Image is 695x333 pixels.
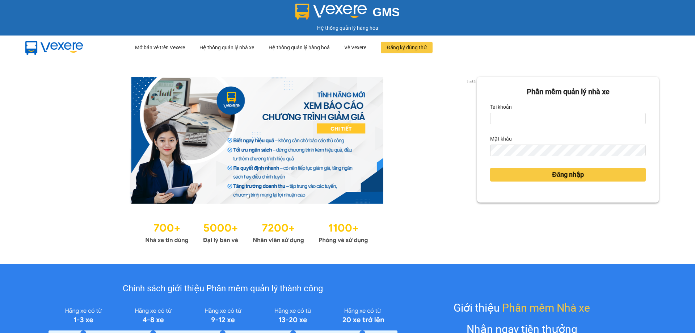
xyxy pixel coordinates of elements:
[552,170,584,180] span: Đăng nhập
[454,299,590,316] div: Giới thiệu
[372,5,400,19] span: GMS
[264,195,267,198] li: slide item 3
[295,11,400,17] a: GMS
[36,77,46,204] button: previous slide / item
[255,195,258,198] li: slide item 2
[269,36,330,59] div: Hệ thống quản lý hàng hoá
[135,36,185,59] div: Mở bán vé trên Vexere
[49,282,397,296] div: Chính sách giới thiệu Phần mềm quản lý thành công
[381,42,433,53] button: Đăng ký dùng thử
[490,168,646,182] button: Đăng nhập
[467,77,477,204] button: next slide / item
[490,145,646,156] input: Mật khẩu
[490,86,646,97] div: Phần mềm quản lý nhà xe
[502,299,590,316] span: Phần mềm Nhà xe
[2,24,693,32] div: Hệ thống quản lý hàng hóa
[387,43,427,51] span: Đăng ký dùng thử
[295,4,367,20] img: logo 2
[490,101,512,113] label: Tài khoản
[247,195,249,198] li: slide item 1
[344,36,366,59] div: Về Vexere
[199,36,254,59] div: Hệ thống quản lý nhà xe
[18,36,90,59] img: mbUUG5Q.png
[464,77,477,86] p: 1 of 3
[145,218,368,246] img: Statistics.png
[490,113,646,124] input: Tài khoản
[490,133,512,145] label: Mật khẩu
